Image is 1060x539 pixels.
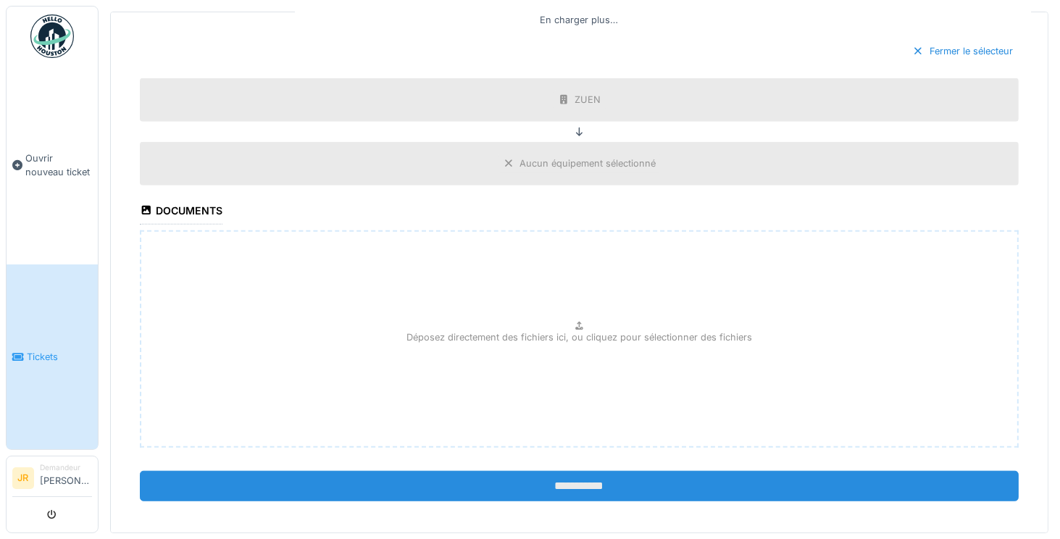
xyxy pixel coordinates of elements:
[520,156,656,170] div: Aucun équipement sélectionné
[27,350,92,364] span: Tickets
[140,200,222,225] div: Documents
[7,66,98,264] a: Ouvrir nouveau ticket
[7,264,98,449] a: Tickets
[12,467,34,489] li: JR
[25,151,92,179] span: Ouvrir nouveau ticket
[406,330,752,344] p: Déposez directement des fichiers ici, ou cliquez pour sélectionner des fichiers
[40,462,92,493] li: [PERSON_NAME]
[12,462,92,497] a: JR Demandeur[PERSON_NAME]
[535,10,625,30] div: En charger plus…
[40,462,92,473] div: Demandeur
[575,93,601,106] div: ZUEN
[30,14,74,58] img: Badge_color-CXgf-gQk.svg
[906,41,1019,61] div: Fermer le sélecteur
